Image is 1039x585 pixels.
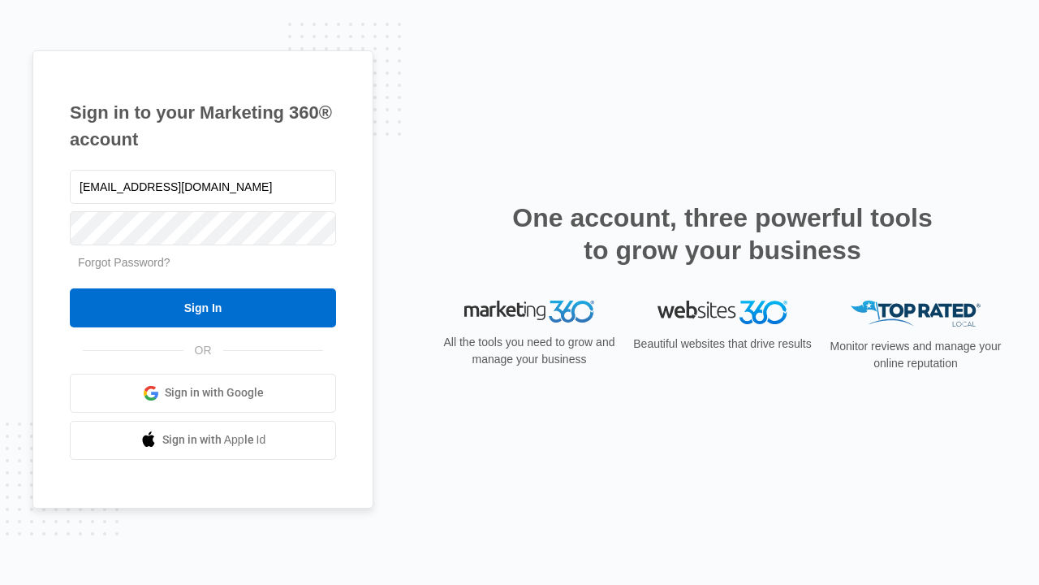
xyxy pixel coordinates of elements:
[657,301,787,324] img: Websites 360
[507,201,938,266] h2: One account, three powerful tools to grow your business
[165,384,264,401] span: Sign in with Google
[70,421,336,460] a: Sign in with Apple Id
[70,170,336,204] input: Email
[183,342,223,359] span: OR
[851,301,981,327] img: Top Rated Local
[78,256,170,269] a: Forgot Password?
[438,334,620,368] p: All the tools you need to grow and manage your business
[632,336,813,353] p: Beautiful websites that drive results
[70,99,336,153] h1: Sign in to your Marketing 360® account
[162,431,266,448] span: Sign in with Apple Id
[464,301,594,323] img: Marketing 360
[70,374,336,413] a: Sign in with Google
[70,288,336,327] input: Sign In
[825,338,1007,372] p: Monitor reviews and manage your online reputation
